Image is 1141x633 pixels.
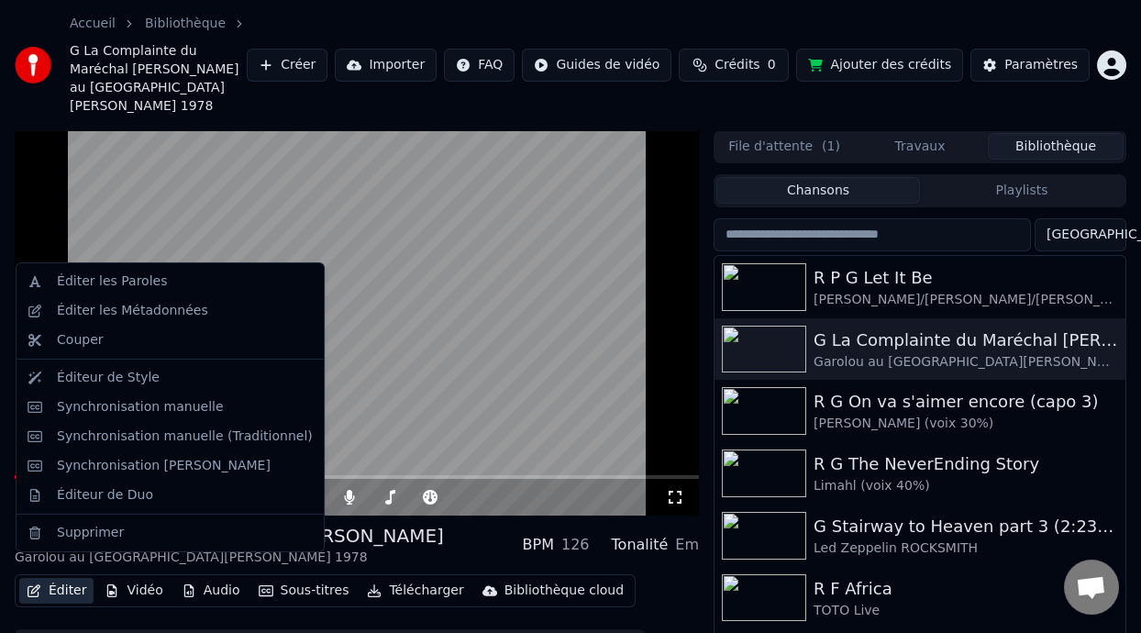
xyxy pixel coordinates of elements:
[15,549,444,567] div: Garolou au [GEOGRAPHIC_DATA][PERSON_NAME] 1978
[814,539,1118,558] div: Led Zeppelin ROCKSMITH
[970,49,1090,82] button: Paramètres
[612,534,669,556] div: Tonalité
[814,291,1118,309] div: [PERSON_NAME]/[PERSON_NAME]/[PERSON_NAME] THE BEATLES (voix 20%)
[561,534,590,556] div: 126
[57,428,313,446] div: Synchronisation manuelle (Traditionnel)
[247,49,327,82] button: Créer
[852,133,988,160] button: Travaux
[814,389,1118,415] div: R G On va s'aimer encore (capo 3)
[360,578,471,604] button: Télécharger
[174,578,248,604] button: Audio
[822,138,840,156] span: ( 1 )
[57,398,224,416] div: Synchronisation manuelle
[814,415,1118,433] div: [PERSON_NAME] (voix 30%)
[15,523,444,549] div: G La Complainte du Maréchal [PERSON_NAME]
[15,47,51,83] img: youka
[444,49,515,82] button: FAQ
[716,177,920,204] button: Chansons
[57,272,167,291] div: Éditer les Paroles
[1064,560,1119,615] a: Ouvrir le chat
[814,576,1118,602] div: R F Africa
[814,265,1118,291] div: R P G Let It Be
[57,486,153,505] div: Éditeur de Duo
[523,534,554,556] div: BPM
[716,133,852,160] button: File d'attente
[57,457,271,475] div: Synchronisation [PERSON_NAME]
[814,328,1118,353] div: G La Complainte du Maréchal [PERSON_NAME]
[97,578,170,604] button: Vidéo
[70,42,247,116] span: G La Complainte du Maréchal [PERSON_NAME] au [GEOGRAPHIC_DATA][PERSON_NAME] 1978
[504,582,624,600] div: Bibliothèque cloud
[814,477,1118,495] div: Limahl (voix 40%)
[145,15,226,33] a: Bibliothèque
[1004,56,1078,74] div: Paramètres
[57,302,208,320] div: Éditer les Métadonnées
[814,602,1118,620] div: TOTO Live
[796,49,963,82] button: Ajouter des crédits
[920,177,1124,204] button: Playlists
[814,353,1118,372] div: Garolou au [GEOGRAPHIC_DATA][PERSON_NAME] 1978
[57,369,160,387] div: Éditeur de Style
[679,49,789,82] button: Crédits0
[522,49,671,82] button: Guides de vidéo
[57,331,103,350] div: Couper
[70,15,116,33] a: Accueil
[251,578,357,604] button: Sous-titres
[814,514,1118,539] div: G Stairway to Heaven part 3 (2:23 - 5:44) -8%
[19,578,94,604] button: Éditer
[70,15,247,116] nav: breadcrumb
[335,49,437,82] button: Importer
[715,56,759,74] span: Crédits
[988,133,1124,160] button: Bibliothèque
[814,451,1118,477] div: R G The NeverEnding Story
[57,524,124,542] div: Supprimer
[675,534,699,556] div: Em
[768,56,776,74] span: 0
